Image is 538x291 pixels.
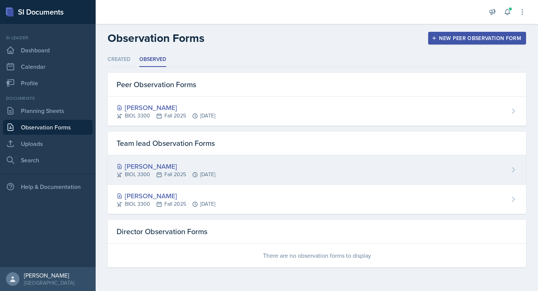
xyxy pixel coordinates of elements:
[24,279,74,287] div: [GEOGRAPHIC_DATA]
[108,155,526,185] a: [PERSON_NAME] BIOL 3300Fall 2025[DATE]
[3,43,93,58] a: Dashboard
[117,191,215,201] div: [PERSON_NAME]
[3,76,93,91] a: Profile
[108,132,526,155] div: Team lead Observation Forms
[3,179,93,194] div: Help & Documentation
[108,220,526,243] div: Director Observation Forms
[117,112,215,120] div: BIOL 3300 Fall 2025 [DATE]
[3,136,93,151] a: Uploads
[3,120,93,135] a: Observation Forms
[108,73,526,97] div: Peer Observation Forms
[3,153,93,168] a: Search
[108,97,526,126] a: [PERSON_NAME] BIOL 3300Fall 2025[DATE]
[117,102,215,113] div: [PERSON_NAME]
[433,35,521,41] div: New Peer Observation Form
[117,171,215,178] div: BIOL 3300 Fall 2025 [DATE]
[117,161,215,171] div: [PERSON_NAME]
[108,185,526,214] a: [PERSON_NAME] BIOL 3300Fall 2025[DATE]
[139,52,166,67] li: Observed
[428,32,526,45] button: New Peer Observation Form
[3,103,93,118] a: Planning Sheets
[3,95,93,102] div: Documents
[108,243,526,267] div: There are no observation forms to display
[108,31,204,45] h2: Observation Forms
[108,52,130,67] li: Created
[24,272,74,279] div: [PERSON_NAME]
[117,200,215,208] div: BIOL 3300 Fall 2025 [DATE]
[3,34,93,41] div: Si leader
[3,59,93,74] a: Calendar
